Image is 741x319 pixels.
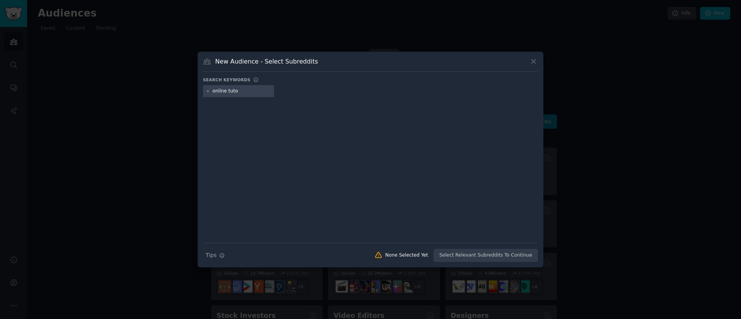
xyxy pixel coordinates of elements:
h3: Search keywords [203,77,250,82]
span: Tips [206,251,217,259]
input: New Keyword [213,88,271,95]
h3: New Audience - Select Subreddits [215,57,318,65]
div: None Selected Yet [385,252,428,259]
button: Tips [203,248,227,262]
